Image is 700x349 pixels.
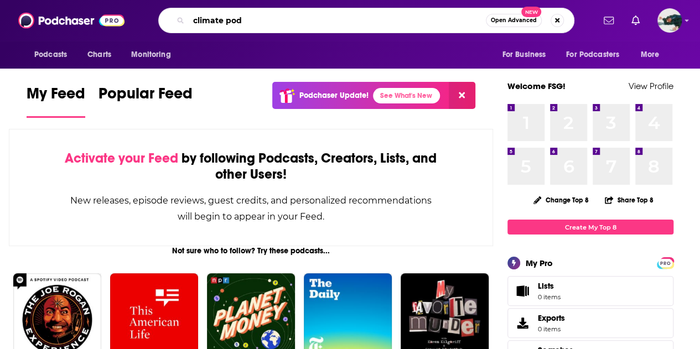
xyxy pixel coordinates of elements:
[27,84,85,110] span: My Feed
[657,8,682,33] button: Show profile menu
[604,189,654,211] button: Share Top 8
[65,192,437,225] div: New releases, episode reviews, guest credits, and personalized recommendations will begin to appe...
[566,47,619,62] span: For Podcasters
[98,84,193,110] span: Popular Feed
[34,47,67,62] span: Podcasts
[18,10,125,31] img: Podchaser - Follow, Share and Rate Podcasts
[507,220,673,235] a: Create My Top 8
[158,8,574,33] div: Search podcasts, credits, & more...
[538,313,565,323] span: Exports
[98,84,193,118] a: Popular Feed
[521,7,541,17] span: New
[633,44,673,65] button: open menu
[507,308,673,338] a: Exports
[189,12,486,29] input: Search podcasts, credits, & more...
[486,14,542,27] button: Open AdvancedNew
[494,44,559,65] button: open menu
[538,293,561,301] span: 0 items
[131,47,170,62] span: Monitoring
[502,47,546,62] span: For Business
[538,281,561,291] span: Lists
[65,150,178,166] span: Activate your Feed
[80,44,118,65] a: Charts
[538,325,565,333] span: 0 items
[507,276,673,306] a: Lists
[526,258,553,268] div: My Pro
[87,47,111,62] span: Charts
[559,44,635,65] button: open menu
[527,193,595,207] button: Change Top 8
[511,283,533,299] span: Lists
[27,44,81,65] button: open menu
[599,11,618,30] a: Show notifications dropdown
[627,11,644,30] a: Show notifications dropdown
[507,81,566,91] a: Welcome FSG!
[629,81,673,91] a: View Profile
[657,8,682,33] span: Logged in as fsg.publicity
[538,281,554,291] span: Lists
[511,315,533,331] span: Exports
[491,18,537,23] span: Open Advanced
[65,150,437,183] div: by following Podcasts, Creators, Lists, and other Users!
[299,91,369,100] p: Podchaser Update!
[657,8,682,33] img: User Profile
[373,88,440,103] a: See What's New
[641,47,660,62] span: More
[9,246,493,256] div: Not sure who to follow? Try these podcasts...
[123,44,185,65] button: open menu
[658,258,672,267] a: PRO
[27,84,85,118] a: My Feed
